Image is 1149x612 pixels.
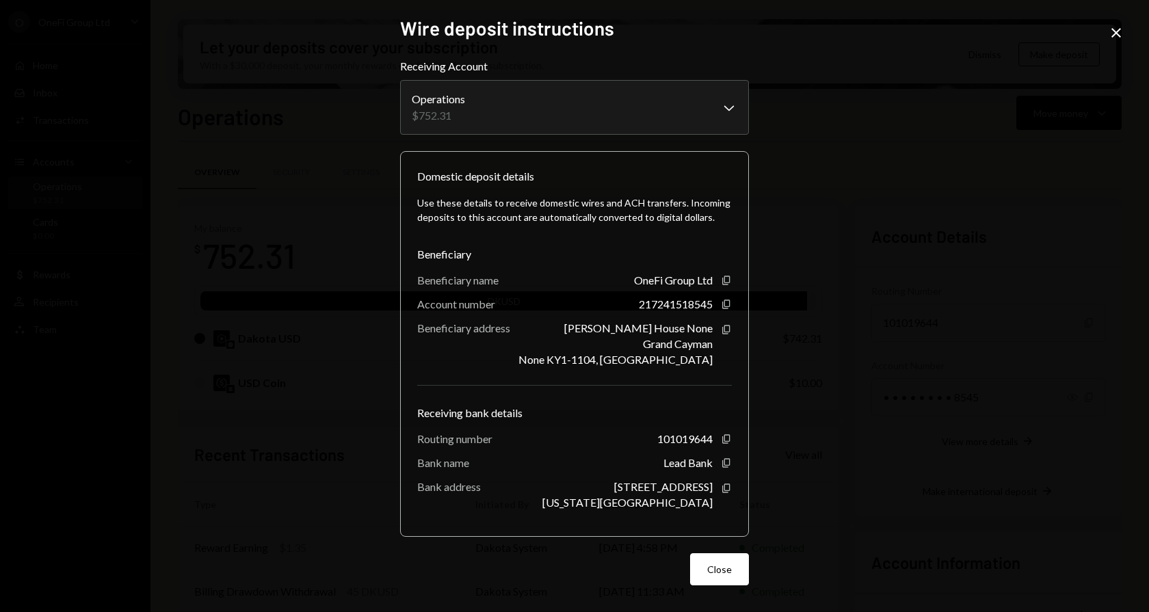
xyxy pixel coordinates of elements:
div: Beneficiary name [417,274,499,287]
div: Routing number [417,432,492,445]
div: Grand Cayman [643,337,713,350]
button: Close [690,553,749,585]
div: Bank address [417,480,481,493]
button: Receiving Account [400,80,749,135]
div: Bank name [417,456,469,469]
div: Lead Bank [663,456,713,469]
div: 217241518545 [639,297,713,310]
div: Receiving bank details [417,405,732,421]
div: 101019644 [657,432,713,445]
div: None KY1-1104, [GEOGRAPHIC_DATA] [518,353,713,366]
div: Domestic deposit details [417,168,534,185]
h2: Wire deposit instructions [400,15,749,42]
div: Beneficiary address [417,321,510,334]
div: [US_STATE][GEOGRAPHIC_DATA] [542,496,713,509]
div: Account number [417,297,495,310]
div: [STREET_ADDRESS] [614,480,713,493]
div: [PERSON_NAME] House None [564,321,713,334]
div: OneFi Group Ltd [634,274,713,287]
div: Beneficiary [417,246,732,263]
div: Use these details to receive domestic wires and ACH transfers. Incoming deposits to this account ... [417,196,732,224]
label: Receiving Account [400,58,749,75]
